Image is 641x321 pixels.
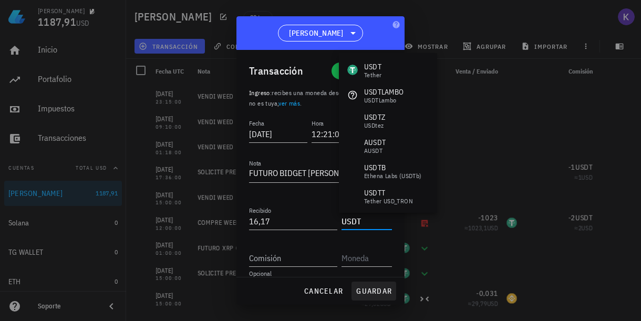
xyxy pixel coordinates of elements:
[249,89,270,97] span: Ingreso
[347,191,358,201] div: USDTT-icon
[364,198,413,204] div: Tether USD_TRON
[249,119,264,127] label: Fecha
[364,188,413,198] div: USDTT
[364,97,404,103] div: USDTLambo
[249,88,392,109] p: :
[249,63,303,79] div: Transacción
[364,173,422,179] div: Ethena Labs (USDTb)
[356,286,392,296] span: guardar
[364,72,381,78] div: Tether
[249,159,261,167] label: Nota
[347,140,358,151] div: AUSDT-icon
[289,28,343,38] span: [PERSON_NAME]
[364,162,422,173] div: USDTB
[299,282,347,301] button: cancelar
[347,165,358,176] div: USDTB-icon
[342,213,390,230] input: Moneda
[351,282,396,301] button: guardar
[249,206,271,214] label: Recibido
[249,89,389,107] span: recibes una moneda desde una cuenta que no es tuya, .
[342,250,390,266] input: Moneda
[364,137,386,148] div: AUSDT
[364,122,385,129] div: USDtez
[364,87,404,97] div: USDTLAMBO
[304,286,343,296] span: cancelar
[347,65,358,75] div: USDT-icon
[278,99,300,107] a: ver más
[312,119,324,127] label: Hora
[364,112,385,122] div: USDTZ
[364,148,386,154] div: aUSDT
[249,271,392,277] div: Opcional
[364,61,381,72] div: USDT
[347,115,358,126] div: USDTZ-icon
